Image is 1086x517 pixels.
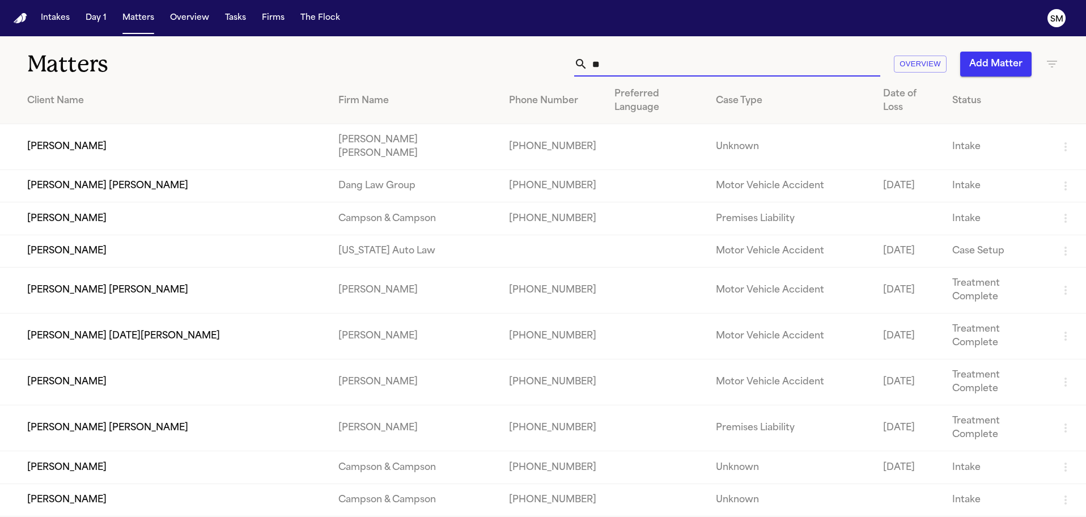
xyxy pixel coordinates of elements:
[943,124,1050,170] td: Intake
[27,94,320,108] div: Client Name
[707,268,873,313] td: Motor Vehicle Accident
[707,451,873,484] td: Unknown
[329,268,500,313] td: [PERSON_NAME]
[874,313,943,359] td: [DATE]
[27,50,328,78] h1: Matters
[329,359,500,405] td: [PERSON_NAME]
[943,170,1050,202] td: Intake
[874,170,943,202] td: [DATE]
[500,268,605,313] td: [PHONE_NUMBER]
[329,170,500,202] td: Dang Law Group
[943,235,1050,267] td: Case Setup
[338,94,491,108] div: Firm Name
[707,484,873,516] td: Unknown
[943,484,1050,516] td: Intake
[943,451,1050,484] td: Intake
[36,8,74,28] button: Intakes
[257,8,289,28] button: Firms
[874,268,943,313] td: [DATE]
[707,313,873,359] td: Motor Vehicle Accident
[329,124,500,170] td: [PERSON_NAME] [PERSON_NAME]
[500,359,605,405] td: [PHONE_NUMBER]
[716,94,864,108] div: Case Type
[500,484,605,516] td: [PHONE_NUMBER]
[329,484,500,516] td: Campson & Campson
[500,451,605,484] td: [PHONE_NUMBER]
[329,202,500,235] td: Campson & Campson
[166,8,214,28] button: Overview
[118,8,159,28] button: Matters
[500,405,605,451] td: [PHONE_NUMBER]
[707,359,873,405] td: Motor Vehicle Accident
[943,313,1050,359] td: Treatment Complete
[329,405,500,451] td: [PERSON_NAME]
[500,313,605,359] td: [PHONE_NUMBER]
[883,87,934,115] div: Date of Loss
[943,405,1050,451] td: Treatment Complete
[707,202,873,235] td: Premises Liability
[614,87,698,115] div: Preferred Language
[707,124,873,170] td: Unknown
[296,8,345,28] button: The Flock
[960,52,1032,77] button: Add Matter
[220,8,251,28] button: Tasks
[500,202,605,235] td: [PHONE_NUMBER]
[329,235,500,267] td: [US_STATE] Auto Law
[707,405,873,451] td: Premises Liability
[707,235,873,267] td: Motor Vehicle Accident
[894,56,947,73] button: Overview
[81,8,111,28] button: Day 1
[329,451,500,484] td: Campson & Campson
[707,170,873,202] td: Motor Vehicle Accident
[500,124,605,170] td: [PHONE_NUMBER]
[943,359,1050,405] td: Treatment Complete
[874,235,943,267] td: [DATE]
[874,359,943,405] td: [DATE]
[14,13,27,24] img: Finch Logo
[874,451,943,484] td: [DATE]
[952,94,1041,108] div: Status
[943,202,1050,235] td: Intake
[329,313,500,359] td: [PERSON_NAME]
[943,268,1050,313] td: Treatment Complete
[509,94,596,108] div: Phone Number
[874,405,943,451] td: [DATE]
[500,170,605,202] td: [PHONE_NUMBER]
[14,13,27,24] a: Home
